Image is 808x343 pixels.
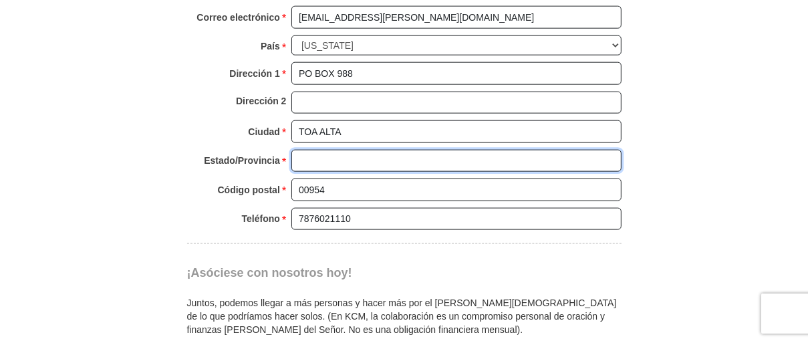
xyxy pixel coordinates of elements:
[229,68,279,79] font: Dirección 1
[248,126,279,137] font: Ciudad
[261,41,280,51] font: País
[187,266,352,279] font: ¡Asóciese con nosotros hoy!
[187,298,617,335] font: Juntos, podemos llegar a más personas y hacer más por el [PERSON_NAME][DEMOGRAPHIC_DATA] de lo qu...
[196,12,279,23] font: Correo electrónico
[218,185,280,195] font: Código postal
[204,155,280,166] font: Estado/Provincia
[242,213,280,224] font: Teléfono
[236,96,286,106] font: Dirección 2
